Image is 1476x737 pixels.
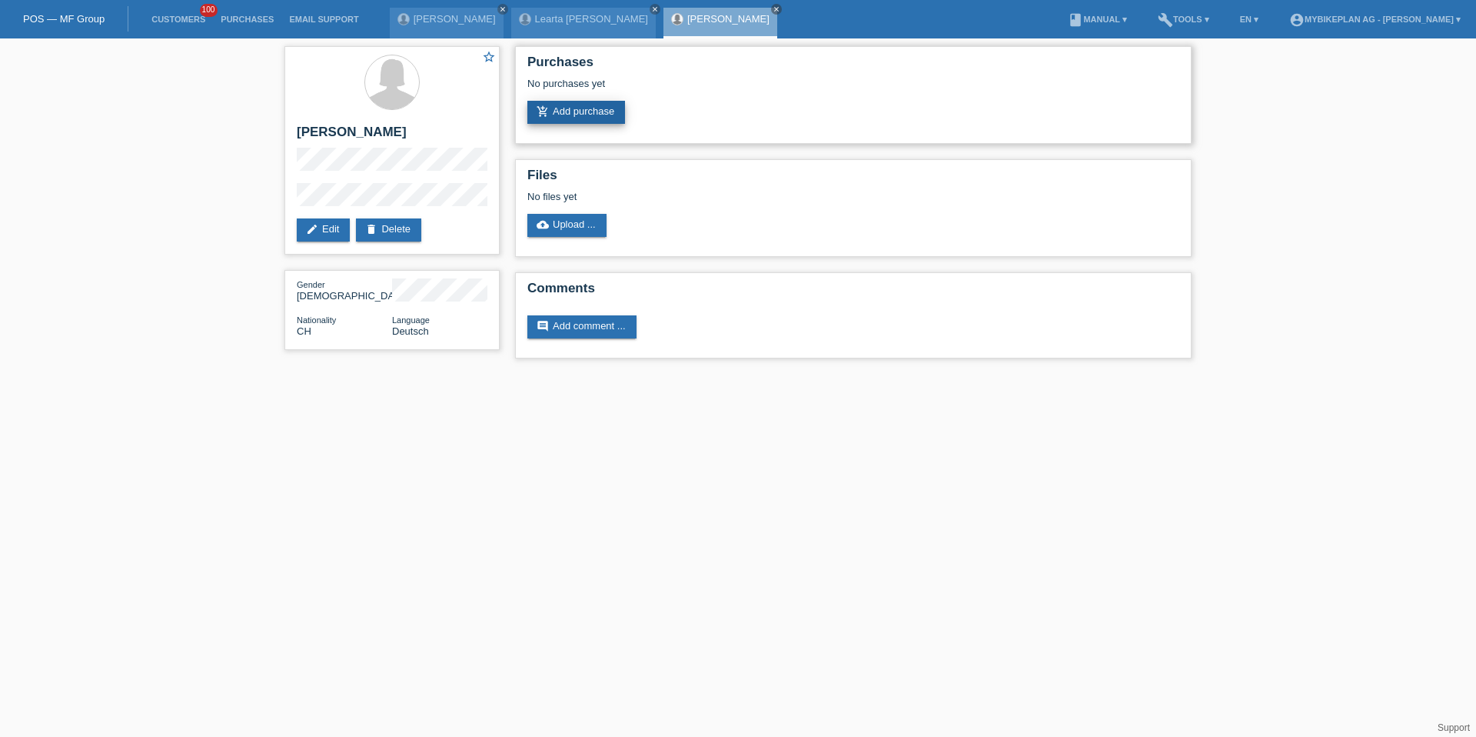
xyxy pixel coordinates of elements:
[392,325,429,337] span: Deutsch
[482,50,496,64] i: star_border
[1158,12,1173,28] i: build
[650,4,660,15] a: close
[213,15,281,24] a: Purchases
[23,13,105,25] a: POS — MF Group
[1438,722,1470,733] a: Support
[687,13,770,25] a: [PERSON_NAME]
[537,105,549,118] i: add_shopping_cart
[392,315,430,325] span: Language
[773,5,780,13] i: close
[1289,12,1305,28] i: account_circle
[497,4,508,15] a: close
[527,55,1179,78] h2: Purchases
[200,4,218,17] span: 100
[651,5,659,13] i: close
[365,223,377,235] i: delete
[527,101,625,124] a: add_shopping_cartAdd purchase
[356,218,421,242] a: deleteDelete
[527,168,1179,191] h2: Files
[414,13,496,25] a: [PERSON_NAME]
[527,281,1179,304] h2: Comments
[1068,12,1083,28] i: book
[297,280,325,289] span: Gender
[1150,15,1217,24] a: buildTools ▾
[1232,15,1266,24] a: EN ▾
[527,315,637,338] a: commentAdd comment ...
[281,15,366,24] a: Email Support
[306,223,318,235] i: edit
[144,15,213,24] a: Customers
[1282,15,1468,24] a: account_circleMybikeplan AG - [PERSON_NAME] ▾
[482,50,496,66] a: star_border
[499,5,507,13] i: close
[537,218,549,231] i: cloud_upload
[537,320,549,332] i: comment
[527,191,997,202] div: No files yet
[297,315,336,325] span: Nationality
[297,325,311,337] span: Switzerland
[527,214,607,237] a: cloud_uploadUpload ...
[535,13,648,25] a: Learta [PERSON_NAME]
[1060,15,1135,24] a: bookManual ▾
[297,278,392,302] div: [DEMOGRAPHIC_DATA]
[297,125,487,148] h2: [PERSON_NAME]
[771,4,782,15] a: close
[527,78,1179,101] div: No purchases yet
[297,218,350,242] a: editEdit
